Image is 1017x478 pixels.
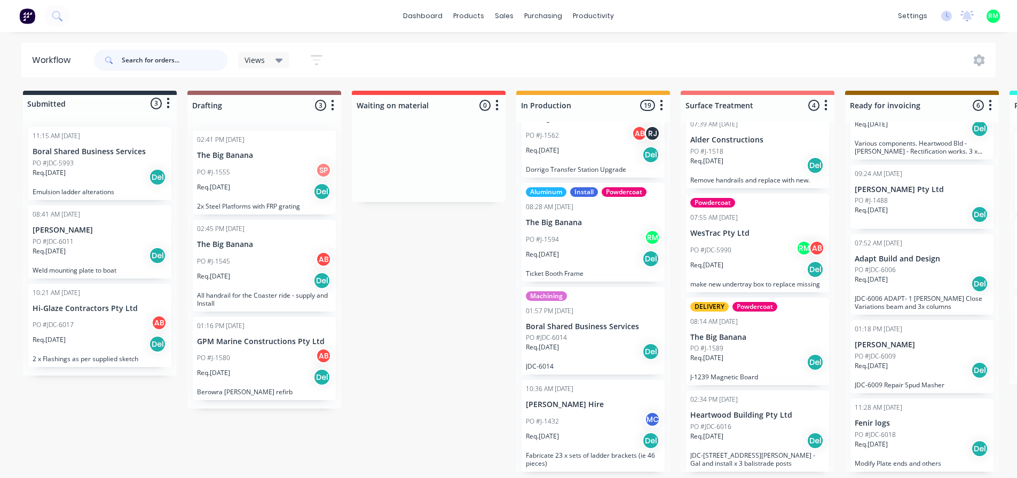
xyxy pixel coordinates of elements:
[855,205,888,215] p: Req. [DATE]
[690,136,825,145] p: Alder Constructions
[855,340,989,349] p: [PERSON_NAME]
[197,353,230,363] p: PO #J-1580
[807,157,824,174] div: Del
[642,343,659,360] div: Del
[313,183,330,200] div: Del
[807,432,824,449] div: Del
[690,176,825,184] p: Remove handrails and replace with new.
[149,247,166,264] div: Del
[193,131,336,214] div: 02:41 PM [DATE]The Big BananaPO #J-1555SPReq.[DATE]Del2x Steel Platforms with FRP grating
[690,302,729,312] div: DELIVERY
[809,240,825,256] div: AB
[567,8,619,24] div: productivity
[690,245,731,255] p: PO #JDC-5990
[690,260,723,270] p: Req. [DATE]
[28,127,171,200] div: 11:15 AM [DATE]Boral Shared Business ServicesPO #JDC-5993Req.[DATE]DelEmulsion ladder alterations
[519,8,567,24] div: purchasing
[193,220,336,312] div: 02:45 PM [DATE]The Big BananaPO #J-1545ABReq.[DATE]DelAll handrail for the Coaster ride - supply ...
[526,114,660,123] p: Bellingen Shire Council
[526,417,559,426] p: PO #J-1432
[32,54,76,67] div: Workflow
[33,168,66,178] p: Req. [DATE]
[855,238,902,248] div: 07:52 AM [DATE]
[149,336,166,353] div: Del
[690,156,723,166] p: Req. [DATE]
[197,224,245,234] div: 02:45 PM [DATE]
[197,337,332,346] p: GPM Marine Constructions Pty Ltd
[690,229,825,238] p: WesTrac Pty Ltd
[33,246,66,256] p: Req. [DATE]
[690,120,738,129] div: 07:39 AM [DATE]
[526,250,559,259] p: Req. [DATE]
[686,391,829,472] div: 02:34 PM [DATE]Heartwood Building Pty LtdPO #JDC-6016Req.[DATE]DelJDC-[STREET_ADDRESS][PERSON_NAM...
[33,355,167,363] p: 2 x Flashings as per supplied sketch
[690,395,738,404] div: 02:34 PM [DATE]
[313,272,330,289] div: Del
[971,275,988,292] div: Del
[526,269,660,277] p: Ticket Booth Frame
[33,188,167,196] p: Emulsion ladder alterations
[197,257,230,266] p: PO #J-1545
[850,165,994,229] div: 09:24 AM [DATE][PERSON_NAME] Pty LtdPO #J-1488Req.[DATE]Del
[893,8,933,24] div: settings
[855,265,896,275] p: PO #JDC-6006
[522,287,665,375] div: Machining01:57 PM [DATE]Boral Shared Business ServicesPO #JDC-6014Req.[DATE]DelJDC-6014
[33,226,167,235] p: [PERSON_NAME]
[33,335,66,345] p: Req. [DATE]
[526,400,660,409] p: [PERSON_NAME] Hire
[690,373,825,381] p: J-1239 Magnetic Board
[316,251,332,267] div: AB
[690,198,735,208] div: Powdercoat
[642,250,659,267] div: Del
[149,169,166,186] div: Del
[33,237,74,246] p: PO #JDC-6011
[850,399,994,472] div: 11:28 AM [DATE]Fenir logsPO #JDC-6018Req.[DATE]DelModify Plate ends and others
[971,362,988,379] div: Del
[602,187,647,197] div: Powdercoat
[526,451,660,467] p: Fabricate 23 x sets of ladder brackets (ie 46 pieces)
[197,135,245,145] div: 02:41 PM [DATE]
[33,320,74,330] p: PO #JDC-6017
[971,440,988,457] div: Del
[526,306,573,316] div: 01:57 PM [DATE]
[632,125,648,141] div: AB
[28,284,171,368] div: 10:21 AM [DATE]Hi-Glaze Contractors Pty LtdPO #JDC-6017ABReq.[DATE]Del2 x Flashings as per suppli...
[526,362,660,370] p: JDC-6014
[855,440,888,449] p: Req. [DATE]
[807,261,824,278] div: Del
[855,139,989,155] p: Various components. Heartwood Bld - [PERSON_NAME] - Rectification works. 3 x jobs
[316,348,332,364] div: AB
[526,432,559,441] p: Req. [DATE]
[522,79,665,178] div: Bellingen Shire CouncilPO #J-1562ABRJReq.[DATE]DelDorrigo Transfer Station Upgrade
[197,240,332,249] p: The Big Banana
[855,403,902,412] div: 11:28 AM [DATE]
[197,388,332,396] p: Berowra [PERSON_NAME] refirb
[197,291,332,307] p: All handrail for the Coaster ride - supply and Install
[197,151,332,160] p: The Big Banana
[690,432,723,441] p: Req. [DATE]
[526,187,566,197] div: Aluminum
[690,353,723,363] p: Req. [DATE]
[855,324,902,334] div: 01:18 PM [DATE]
[316,162,332,178] div: SP
[526,322,660,331] p: Boral Shared Business Services
[686,115,829,188] div: 07:39 AM [DATE]Alder ConstructionsPO #J-1518Req.[DATE]DelRemove handrails and replace with new.
[526,291,567,301] div: Machining
[855,185,989,194] p: [PERSON_NAME] Pty Ltd
[690,213,738,222] div: 07:55 AM [DATE]
[850,234,994,315] div: 07:52 AM [DATE]Adapt Build and DesignPO #JDC-6006Req.[DATE]DelJDC-6006 ADAPT- 1 [PERSON_NAME] Clo...
[122,50,227,71] input: Search for orders...
[855,169,902,179] div: 09:24 AM [DATE]
[526,342,559,352] p: Req. [DATE]
[197,368,230,378] p: Req. [DATE]
[526,235,559,244] p: PO #J-1594
[644,229,660,245] div: RM
[642,146,659,163] div: Del
[855,254,989,264] p: Adapt Build and Design
[526,333,567,342] p: PO #JDC-6014
[855,419,989,428] p: Fenir logs
[855,352,896,361] p: PO #JDC-6009
[526,202,573,212] div: 08:28 AM [DATE]
[197,321,245,331] div: 01:16 PM [DATE]
[855,381,989,389] p: JDC-6009 Repair Spud Masher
